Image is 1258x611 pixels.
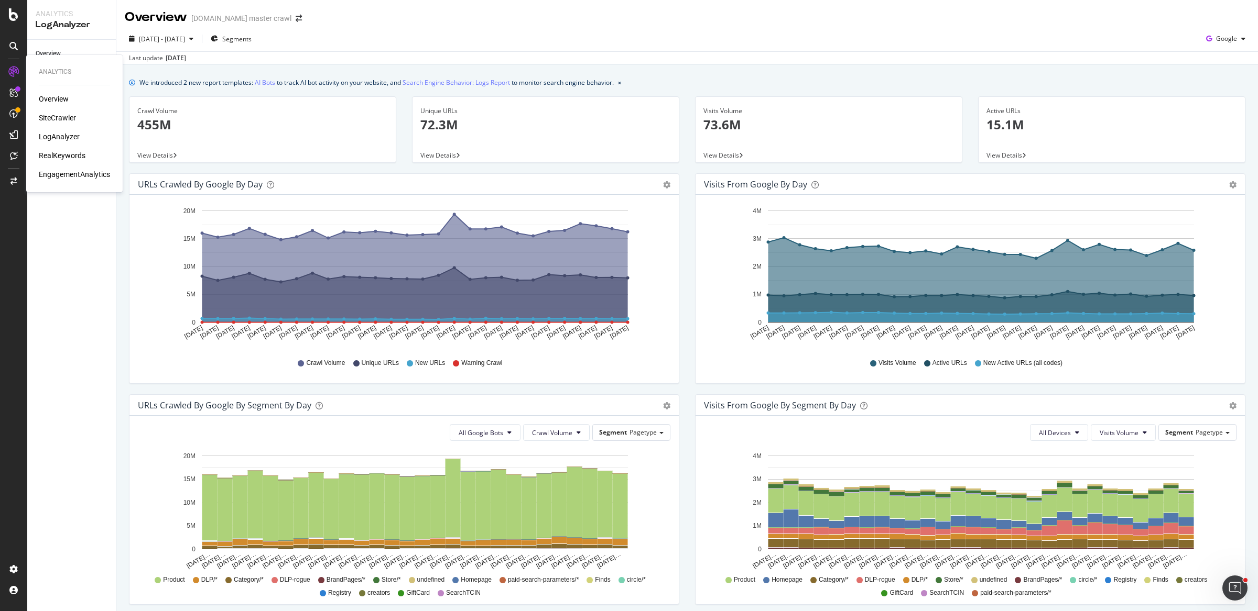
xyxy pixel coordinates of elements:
div: Active URLs [986,106,1237,116]
p: 73.6M [703,116,954,134]
span: SearchTCIN [446,588,481,597]
text: 4M [753,207,762,215]
text: [DATE] [1112,324,1133,340]
div: SiteCrawler [39,113,76,123]
span: Active URLs [932,359,967,368]
text: 15M [183,235,196,242]
text: [DATE] [215,324,236,340]
a: Overview [39,94,69,104]
button: All Devices [1030,424,1088,441]
div: [DATE] [166,53,186,63]
text: [DATE] [199,324,220,340]
div: Visits from Google By Segment By Day [704,400,856,410]
div: gear [1229,181,1237,188]
text: [DATE] [546,324,567,340]
div: Overview [36,48,61,59]
div: Analytics [39,68,110,76]
div: Visits from Google by day [704,179,807,190]
text: [DATE] [1175,324,1196,340]
text: 20M [183,452,196,460]
span: Pagetype [630,428,657,437]
text: [DATE] [530,324,551,340]
text: [DATE] [797,324,818,340]
span: GiftCard [890,588,913,597]
text: [DATE] [372,324,393,340]
button: Google [1202,30,1250,47]
text: [DATE] [954,324,975,340]
text: [DATE] [1033,324,1054,340]
text: [DATE] [749,324,770,340]
div: URLs Crawled by Google By Segment By Day [138,400,311,410]
span: Product [734,575,755,584]
text: 0 [758,319,762,326]
span: Product [163,575,185,584]
span: BrandPages/* [327,575,365,584]
text: [DATE] [294,324,314,340]
text: [DATE] [860,324,881,340]
text: [DATE] [970,324,991,340]
span: BrandPages/* [1023,575,1062,584]
text: [DATE] [907,324,928,340]
span: Homepage [461,575,492,584]
span: Google [1216,34,1237,43]
span: SearchTCIN [929,588,964,597]
text: [DATE] [498,324,519,340]
span: Unique URLs [362,359,399,368]
span: Crawl Volume [532,428,572,437]
span: Finds [1153,575,1168,584]
span: paid-search-parameters/* [508,575,579,584]
span: Segment [599,428,627,437]
svg: A chart. [704,203,1237,349]
text: 0 [758,546,762,553]
p: 72.3M [420,116,671,134]
text: [DATE] [1096,324,1117,340]
svg: A chart. [138,449,670,571]
span: Finds [595,575,610,584]
text: 3M [753,475,762,483]
iframe: Intercom live chat [1222,575,1248,601]
button: Crawl Volume [523,424,590,441]
text: [DATE] [231,324,252,340]
text: [DATE] [262,324,283,340]
text: [DATE] [891,324,912,340]
text: 10M [183,263,196,270]
text: [DATE] [183,324,204,340]
a: EngagementAnalytics [39,169,110,180]
text: [DATE] [356,324,377,340]
span: DLP-rogue [865,575,895,584]
div: Unique URLs [420,106,671,116]
text: [DATE] [1143,324,1164,340]
button: Segments [207,30,256,47]
span: paid-search-parameters/* [980,588,1051,597]
text: 4M [753,452,762,460]
text: [DATE] [309,324,330,340]
span: Visits Volume [1100,428,1138,437]
span: [DATE] - [DATE] [139,35,185,43]
div: RealKeywords [39,150,85,161]
div: gear [663,181,670,188]
span: Category/* [234,575,264,584]
span: circle/* [1078,575,1097,584]
a: AI Bots [255,77,275,88]
text: 0 [192,319,196,326]
text: [DATE] [1017,324,1038,340]
span: Warning Crawl [461,359,502,368]
span: DLP-rogue [280,575,310,584]
div: LogAnalyzer [36,19,107,31]
span: All Google Bots [459,428,503,437]
div: gear [663,402,670,409]
span: View Details [703,151,739,160]
span: circle/* [627,575,646,584]
button: All Google Bots [450,424,520,441]
div: Crawl Volume [137,106,388,116]
text: 0 [192,546,196,553]
text: 10M [183,499,196,506]
text: [DATE] [246,324,267,340]
svg: A chart. [138,203,670,349]
text: [DATE] [514,324,535,340]
text: [DATE] [765,324,786,340]
span: Registry [328,588,351,597]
